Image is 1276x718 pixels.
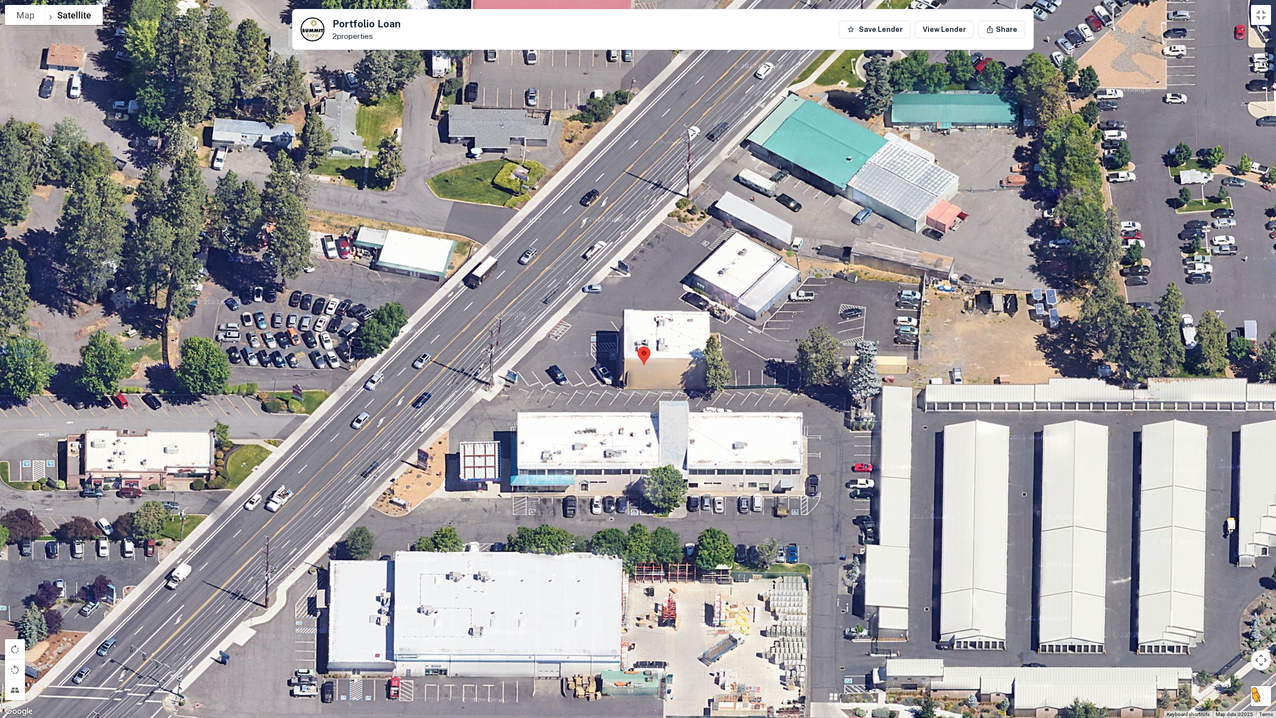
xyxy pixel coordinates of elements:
[915,20,974,38] a: View Lender
[839,20,911,38] button: Save Lender
[332,32,401,41] p: 2 properties
[1226,638,1276,686] iframe: Chat Widget
[978,20,1025,38] button: Share
[332,19,401,29] h5: Portfolio Loan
